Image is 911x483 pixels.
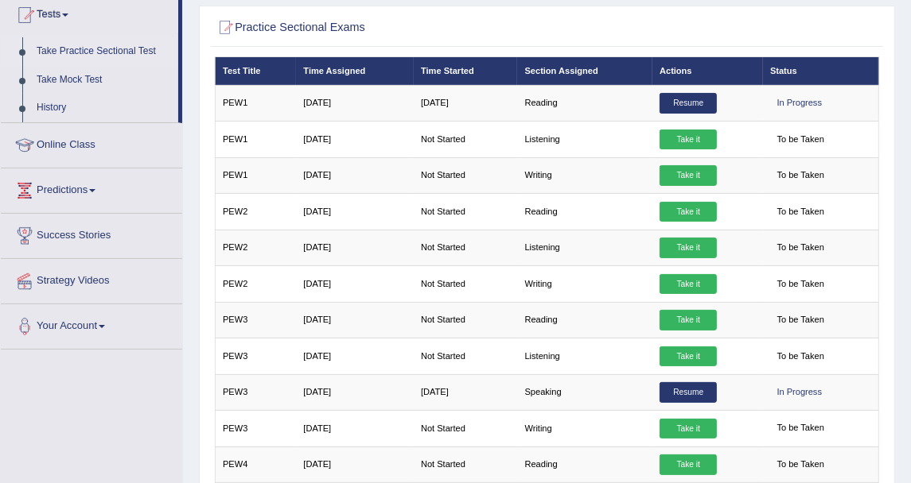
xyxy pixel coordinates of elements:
th: Section Assigned [517,57,652,85]
a: Take Practice Sectional Test [29,37,178,66]
a: Take it [660,274,717,295]
a: Take it [660,454,717,475]
a: Resume [660,93,717,114]
a: Take it [660,238,717,258]
td: PEW3 [215,411,296,446]
td: [DATE] [296,85,414,121]
div: In Progress [770,382,829,403]
td: Reading [517,302,652,338]
td: PEW4 [215,446,296,482]
td: PEW2 [215,230,296,265]
td: [DATE] [296,411,414,446]
span: To be Taken [770,238,831,258]
th: Actions [652,57,763,85]
a: Take Mock Test [29,66,178,95]
span: To be Taken [770,129,831,150]
a: Take it [660,202,717,222]
td: [DATE] [296,230,414,265]
td: Not Started [414,446,518,482]
a: Predictions [1,168,182,208]
td: Listening [517,338,652,374]
td: [DATE] [296,446,414,482]
td: [DATE] [296,157,414,193]
td: Not Started [414,194,518,230]
td: PEW1 [215,122,296,157]
td: [DATE] [296,374,414,410]
td: Reading [517,85,652,121]
span: To be Taken [770,419,831,439]
span: To be Taken [770,202,831,222]
span: To be Taken [770,165,831,186]
td: PEW1 [215,85,296,121]
h2: Practice Sectional Exams [215,17,627,38]
td: Listening [517,230,652,265]
a: Success Stories [1,214,182,253]
td: PEW3 [215,374,296,410]
td: [DATE] [296,302,414,338]
a: Your Account [1,304,182,344]
td: Reading [517,194,652,230]
td: PEW2 [215,266,296,302]
th: Time Started [414,57,518,85]
th: Status [763,57,879,85]
a: Online Class [1,123,182,163]
td: PEW3 [215,302,296,338]
td: [DATE] [296,338,414,374]
td: PEW3 [215,338,296,374]
td: Not Started [414,266,518,302]
a: Resume [660,382,717,403]
td: Not Started [414,411,518,446]
td: Writing [517,266,652,302]
span: To be Taken [770,346,831,367]
td: Writing [517,157,652,193]
td: Reading [517,446,652,482]
a: Take it [660,346,717,367]
td: [DATE] [296,266,414,302]
td: [DATE] [414,374,518,410]
a: Take it [660,129,717,150]
th: Time Assigned [296,57,414,85]
td: Listening [517,122,652,157]
td: Not Started [414,302,518,338]
td: [DATE] [414,85,518,121]
td: Writing [517,411,652,446]
a: Take it [660,310,717,330]
td: [DATE] [296,194,414,230]
td: Not Started [414,338,518,374]
td: Not Started [414,122,518,157]
td: Not Started [414,230,518,265]
a: Take it [660,165,717,186]
span: To be Taken [770,454,831,475]
td: Speaking [517,374,652,410]
th: Test Title [215,57,296,85]
td: PEW1 [215,157,296,193]
a: Strategy Videos [1,259,182,299]
span: To be Taken [770,274,831,295]
td: PEW2 [215,194,296,230]
td: Not Started [414,157,518,193]
span: To be Taken [770,310,831,330]
a: History [29,94,178,122]
td: [DATE] [296,122,414,157]
div: In Progress [770,93,829,114]
a: Take it [660,419,717,439]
